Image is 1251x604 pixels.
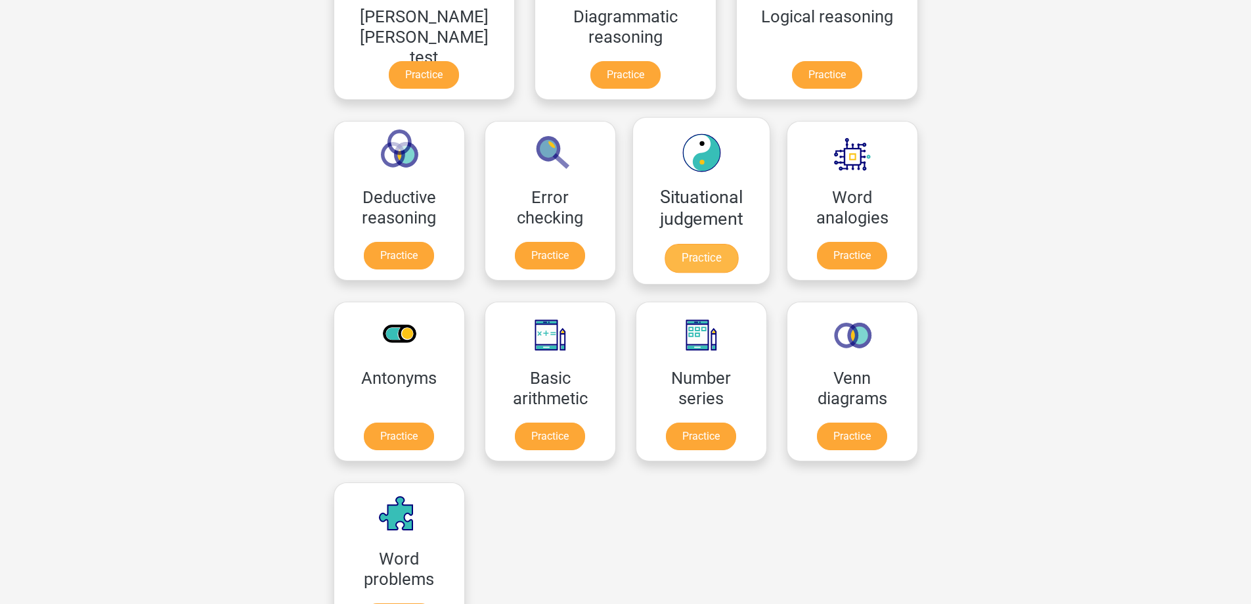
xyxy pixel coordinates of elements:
[389,61,459,89] a: Practice
[364,242,434,269] a: Practice
[666,423,736,450] a: Practice
[364,423,434,450] a: Practice
[792,61,862,89] a: Practice
[515,242,585,269] a: Practice
[590,61,661,89] a: Practice
[664,244,737,273] a: Practice
[817,242,887,269] a: Practice
[817,423,887,450] a: Practice
[515,423,585,450] a: Practice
